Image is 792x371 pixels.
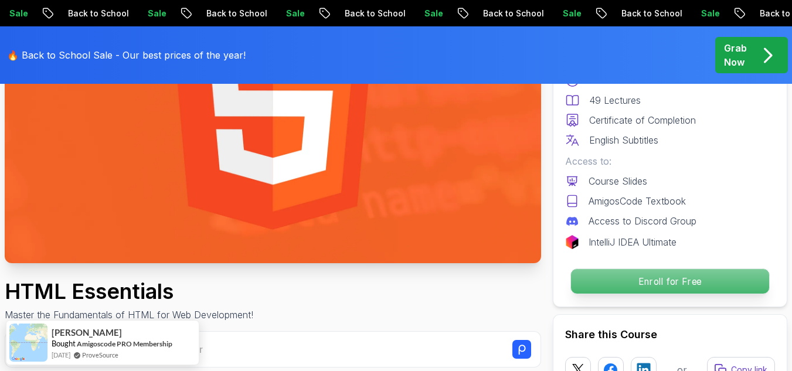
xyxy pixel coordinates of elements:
p: AmigosCode Textbook [589,194,686,208]
img: jetbrains logo [565,235,579,249]
p: Master the Fundamentals of HTML for Web Development! [5,308,253,322]
p: IntelliJ IDEA Ultimate [589,235,677,249]
p: Course Slides [589,174,647,188]
p: Back to School [612,8,692,19]
p: Access to Discord Group [589,214,696,228]
h2: Share this Course [565,326,775,343]
h1: HTML Essentials [5,280,253,303]
a: ProveSource [82,350,118,360]
p: Sale [277,8,314,19]
p: English Subtitles [589,133,658,147]
p: Sale [553,8,591,19]
a: Amigoscode PRO Membership [77,339,172,348]
p: Back to School [59,8,138,19]
p: Grab Now [724,41,747,69]
p: Enroll for Free [571,269,769,294]
span: [PERSON_NAME] [52,328,122,338]
p: Access to: [565,154,775,168]
p: Certificate of Completion [589,113,696,127]
p: Back to School [197,8,277,19]
button: Enroll for Free [570,268,770,294]
span: [DATE] [52,350,70,360]
img: provesource social proof notification image [9,324,47,362]
span: Bought [52,339,76,348]
p: Sale [138,8,176,19]
p: Sale [692,8,729,19]
p: Back to School [335,8,415,19]
p: Back to School [474,8,553,19]
p: Sale [415,8,453,19]
p: 49 Lectures [589,93,641,107]
p: 🔥 Back to School Sale - Our best prices of the year! [7,48,246,62]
